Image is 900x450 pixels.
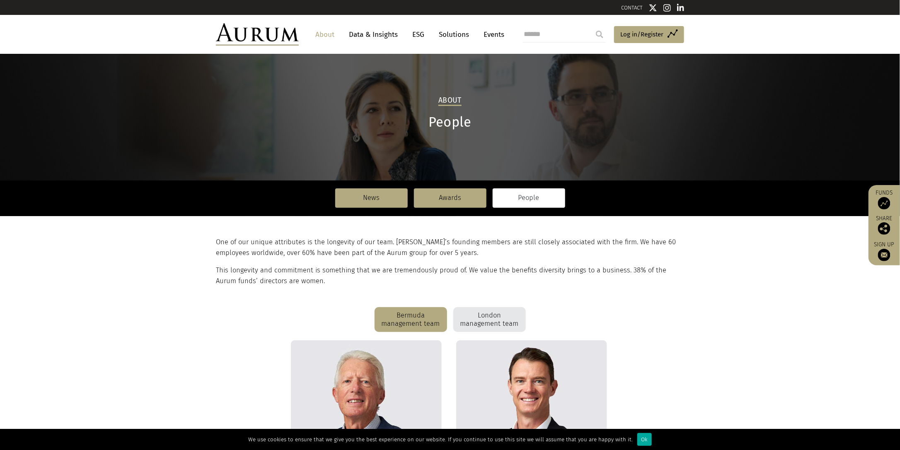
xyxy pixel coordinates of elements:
input: Submit [591,26,608,43]
a: Funds [873,189,896,209]
p: One of our unique attributes is the longevity of our team. [PERSON_NAME]’s founding members are s... [216,237,682,259]
h1: People [216,114,684,130]
span: Log in/Register [620,29,663,39]
img: Twitter icon [649,4,657,12]
a: Awards [414,188,486,207]
a: Data & Insights [345,27,402,42]
a: CONTACT [621,5,643,11]
h2: About [438,96,461,106]
img: Instagram icon [663,4,671,12]
img: Share this post [878,222,890,235]
a: Solutions [435,27,473,42]
a: People [493,188,565,207]
a: About [311,27,339,42]
a: Log in/Register [614,26,684,43]
img: Sign up to our newsletter [878,249,890,261]
div: London management team [453,307,526,332]
img: Aurum [216,23,299,46]
div: Bermuda management team [375,307,447,332]
a: Sign up [873,241,896,261]
img: Linkedin icon [677,4,685,12]
div: Ok [637,433,652,446]
a: ESG [408,27,428,42]
img: Access Funds [878,197,890,209]
a: News [335,188,408,207]
a: Events [479,27,504,42]
div: Share [873,216,896,235]
p: This longevity and commitment is something that we are tremendously proud of. We value the benefi... [216,265,682,287]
